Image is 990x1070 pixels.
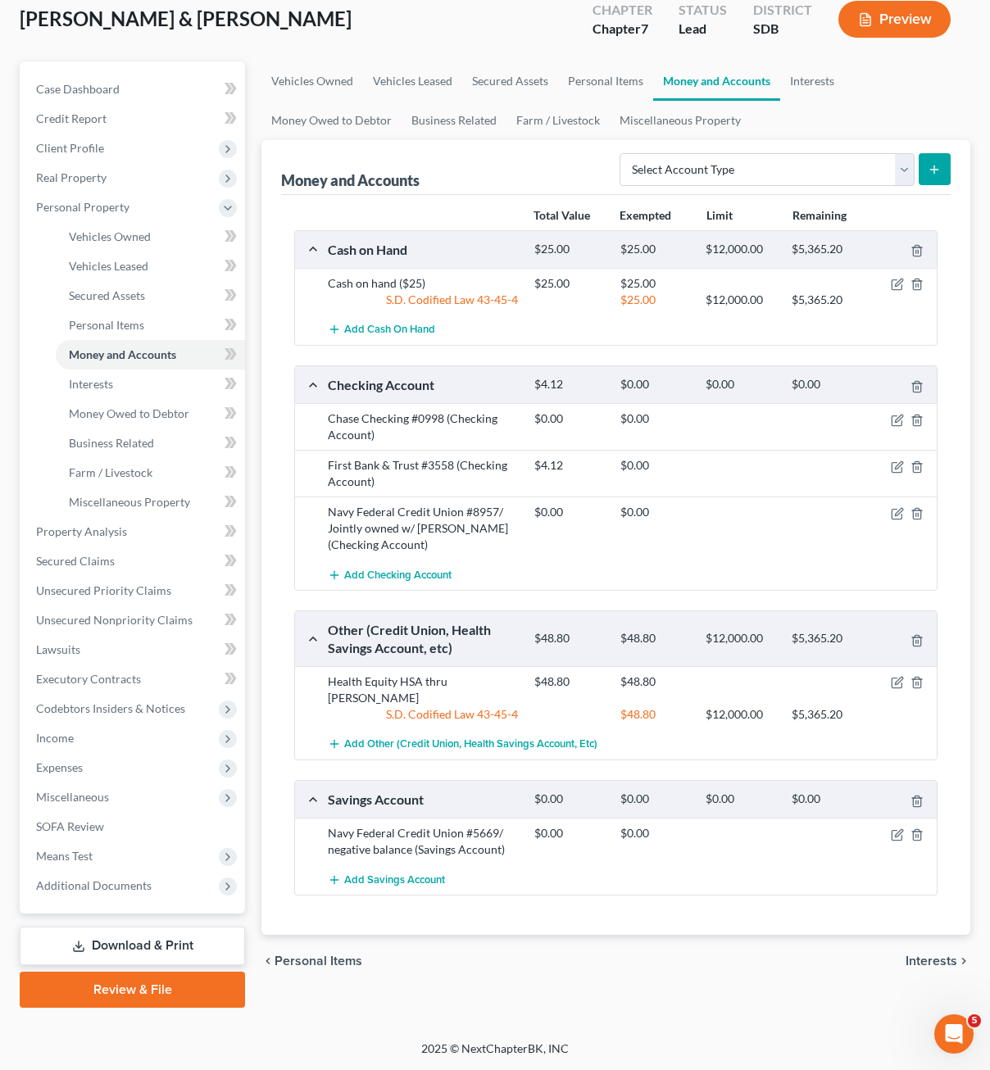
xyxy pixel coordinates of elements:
strong: Limit [706,208,733,222]
a: Miscellaneous Property [56,487,245,517]
div: Savings Account [320,791,526,808]
a: Money and Accounts [653,61,780,101]
div: $12,000.00 [697,631,783,646]
a: Vehicles Owned [56,222,245,252]
a: Farm / Livestock [506,101,610,140]
div: $48.80 [526,673,612,690]
a: Business Related [402,101,506,140]
span: Interests [69,377,113,391]
a: Vehicles Leased [56,252,245,281]
span: Personal Property [36,200,129,214]
div: S.D. Codified Law 43-45-4 [320,292,526,308]
div: Cash on Hand [320,241,526,258]
a: Secured Assets [462,61,558,101]
div: $12,000.00 [697,706,783,723]
span: [PERSON_NAME] & [PERSON_NAME] [20,7,352,30]
div: $25.00 [612,292,698,308]
span: Add Checking Account [344,569,452,582]
div: $48.80 [612,631,698,646]
strong: Remaining [792,208,847,222]
strong: Total Value [534,208,590,222]
button: Add Checking Account [328,560,452,590]
a: Vehicles Owned [261,61,363,101]
div: Navy Federal Credit Union #5669/ negative balance (Savings Account) [320,825,526,858]
div: $0.00 [526,825,612,841]
span: Means Test [36,849,93,863]
a: Property Analysis [23,517,245,546]
span: Client Profile [36,141,104,155]
div: Cash on hand ($25) [320,275,526,292]
a: Money Owed to Debtor [261,101,402,140]
span: SOFA Review [36,819,104,833]
div: $48.80 [526,631,612,646]
i: chevron_left [261,954,275,968]
div: $48.80 [612,673,698,690]
span: Personal Items [69,318,144,332]
div: $0.00 [612,825,698,841]
span: Real Property [36,170,107,184]
span: 5 [968,1014,981,1027]
a: Personal Items [56,311,245,340]
span: Business Related [69,436,154,450]
a: Money Owed to Debtor [56,399,245,428]
div: $48.80 [612,706,698,723]
span: Secured Assets [69,288,145,302]
a: Unsecured Nonpriority Claims [23,605,245,635]
span: Secured Claims [36,554,115,568]
span: Add Savings Account [344,873,445,886]
div: 2025 © NextChapterBK, INC [28,1041,962,1070]
div: $0.00 [612,504,698,520]
span: Interests [906,954,957,968]
span: Vehicles Leased [69,259,148,273]
div: $0.00 [612,791,698,807]
span: Executory Contracts [36,672,141,686]
span: Credit Report [36,111,107,125]
a: Download & Print [20,927,245,965]
span: Additional Documents [36,878,152,892]
div: $5,365.20 [783,706,870,723]
div: First Bank & Trust #3558 (Checking Account) [320,457,526,490]
div: $0.00 [526,504,612,520]
div: Money and Accounts [281,170,420,190]
span: Miscellaneous Property [69,495,190,509]
div: Checking Account [320,376,526,393]
a: Unsecured Priority Claims [23,576,245,605]
span: Income [36,731,74,745]
div: Status [679,1,727,20]
div: $12,000.00 [697,292,783,308]
a: Secured Assets [56,281,245,311]
div: District [753,1,812,20]
div: $25.00 [612,275,698,292]
button: Add Other (Credit Union, Health Savings Account, etc) [328,729,597,759]
a: Business Related [56,428,245,458]
span: Codebtors Insiders & Notices [36,701,185,715]
div: $0.00 [526,410,612,427]
span: Case Dashboard [36,82,120,96]
a: Interests [780,61,844,101]
div: $0.00 [697,377,783,392]
i: chevron_right [957,954,970,968]
a: Case Dashboard [23,75,245,104]
a: Farm / Livestock [56,458,245,487]
div: $25.00 [612,242,698,257]
div: Navy Federal Credit Union #8957/ Jointly owned w/ [PERSON_NAME] (Checking Account) [320,504,526,553]
a: Miscellaneous Property [610,101,751,140]
div: SDB [753,20,812,39]
div: $5,365.20 [783,242,870,257]
div: Chapter [593,20,652,39]
span: Add Other (Credit Union, Health Savings Account, etc) [344,738,597,751]
div: $5,365.20 [783,631,870,646]
div: $0.00 [697,791,783,807]
a: Secured Claims [23,546,245,576]
div: Chapter [593,1,652,20]
div: $0.00 [783,377,870,392]
button: Add Savings Account [328,864,445,895]
div: Lead [679,20,727,39]
a: SOFA Review [23,812,245,841]
div: $0.00 [612,457,698,474]
a: Credit Report [23,104,245,134]
div: $5,365.20 [783,292,870,308]
div: S.D. Codified Law 43-45-4 [320,706,526,723]
span: Personal Items [275,954,362,968]
span: Expenses [36,760,83,774]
